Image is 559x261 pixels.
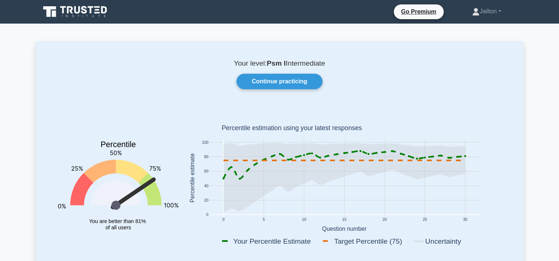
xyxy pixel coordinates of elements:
text: 5 [263,218,265,222]
text: 15 [342,218,347,222]
a: Continue practicing [236,74,322,89]
text: Percentile estimation using your latest responses [221,125,362,132]
text: 25 [423,218,427,222]
tspan: of all users [105,225,131,230]
text: Question number [322,226,367,232]
text: 40 [204,184,208,188]
tspan: You are better than 81% [89,218,146,224]
text: 0 [206,213,208,217]
text: 10 [302,218,306,222]
text: 60 [204,170,208,174]
text: 20 [382,218,387,222]
text: 30 [463,218,467,222]
text: Percentile estimate [189,153,195,203]
text: 20 [204,198,208,202]
a: Go Premium [397,7,441,16]
text: Percentile [100,140,136,149]
text: 80 [204,155,208,159]
a: Jailton [454,4,519,19]
b: Psm I [267,59,286,67]
text: 100 [202,140,208,145]
text: 0 [222,218,224,222]
p: Your level: Intermediate [54,59,506,68]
